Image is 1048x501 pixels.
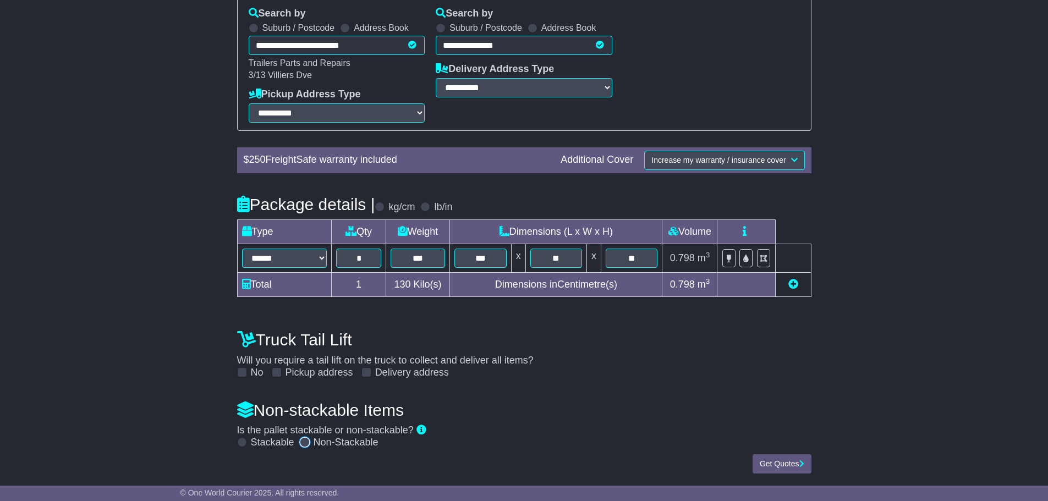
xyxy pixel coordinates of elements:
label: Pickup Address Type [249,89,361,101]
label: Stackable [251,437,294,449]
span: Increase my warranty / insurance cover [651,156,786,164]
h4: Non-stackable Items [237,401,811,419]
div: Will you require a tail lift on the truck to collect and deliver all items? [232,325,817,379]
span: m [698,252,710,263]
label: Suburb / Postcode [262,23,335,33]
td: Qty [332,219,386,244]
td: 1 [332,272,386,296]
span: Trailers Parts and Repairs [249,58,350,68]
span: 0.798 [670,279,695,290]
td: Weight [386,219,450,244]
label: Address Book [354,23,409,33]
label: Delivery address [375,367,449,379]
label: Search by [436,8,493,20]
span: Is the pallet stackable or non-stackable? [237,425,414,436]
span: 0.798 [670,252,695,263]
label: Pickup address [286,367,353,379]
h4: Package details | [237,195,375,213]
sup: 3 [706,251,710,259]
span: © One World Courier 2025. All rights reserved. [180,488,339,497]
td: x [511,244,525,272]
label: Delivery Address Type [436,63,554,75]
label: lb/in [434,201,452,213]
button: Increase my warranty / insurance cover [644,151,804,170]
span: 3/13 Villiers Dve [249,70,312,80]
label: Address Book [541,23,596,33]
sup: 3 [706,277,710,285]
a: Add new item [788,279,798,290]
span: 130 [394,279,410,290]
td: Total [237,272,332,296]
label: Search by [249,8,306,20]
h4: Truck Tail Lift [237,331,811,349]
td: Dimensions (L x W x H) [450,219,662,244]
div: $ FreightSafe warranty included [238,154,556,166]
label: No [251,367,264,379]
span: m [698,279,710,290]
td: Dimensions in Centimetre(s) [450,272,662,296]
label: Non-Stackable [314,437,378,449]
button: Get Quotes [753,454,811,474]
span: 250 [249,154,266,165]
td: x [587,244,601,272]
td: Kilo(s) [386,272,450,296]
label: kg/cm [388,201,415,213]
td: Type [237,219,332,244]
div: Additional Cover [555,154,639,166]
label: Suburb / Postcode [449,23,522,33]
td: Volume [662,219,717,244]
